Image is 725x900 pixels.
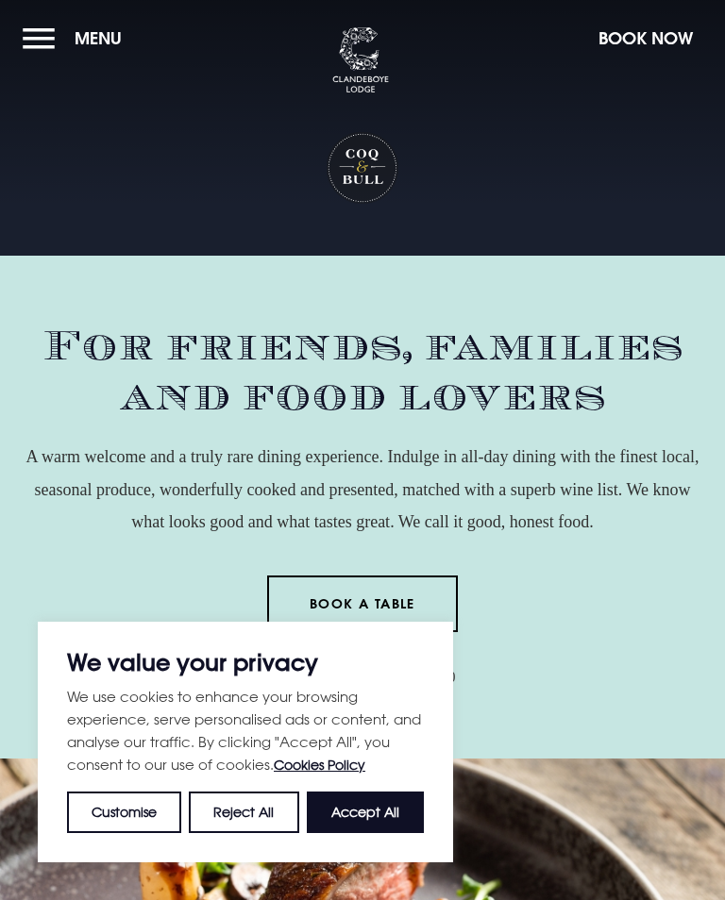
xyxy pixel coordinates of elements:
[327,132,399,205] h1: Coq & Bull
[67,792,181,833] button: Customise
[67,685,424,776] p: We use cookies to enhance your browsing experience, serve personalised ads or content, and analys...
[189,792,298,833] button: Reject All
[23,18,131,58] button: Menu
[332,27,389,93] img: Clandeboye Lodge
[589,18,702,58] button: Book Now
[67,651,424,674] p: We value your privacy
[23,660,702,692] p: or call us on
[75,27,122,49] span: Menu
[23,322,702,422] h2: For friends, families and food lovers
[274,757,365,773] a: Cookies Policy
[267,575,459,632] a: Book a Table
[23,441,702,538] p: A warm welcome and a truly rare dining experience. Indulge in all-day dining with the finest loca...
[307,792,424,833] button: Accept All
[38,622,453,862] div: We value your privacy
